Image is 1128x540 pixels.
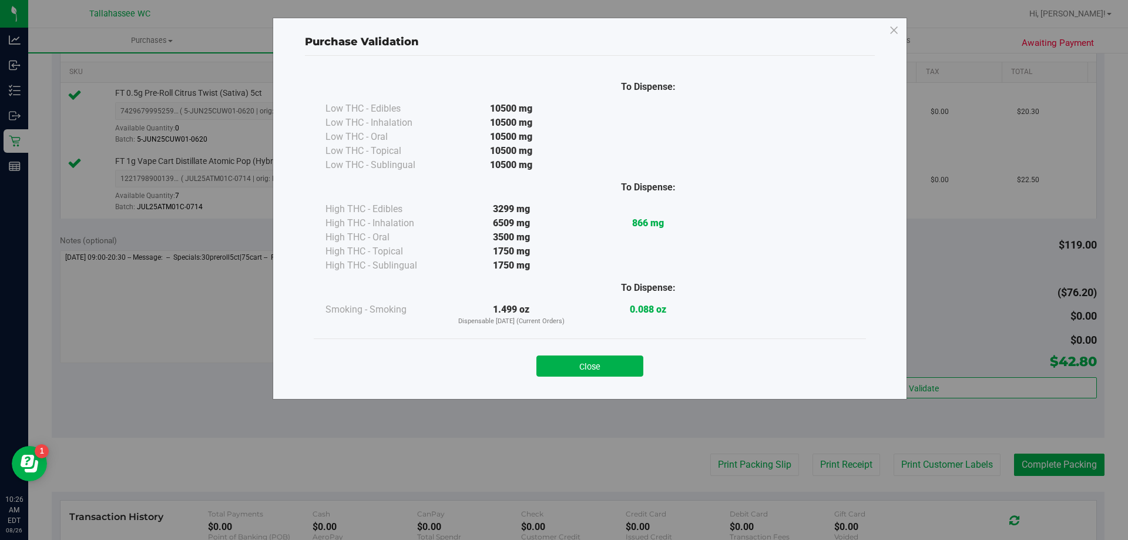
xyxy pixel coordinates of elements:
div: To Dispense: [580,281,717,295]
div: 6509 mg [443,216,580,230]
div: Low THC - Edibles [325,102,443,116]
div: High THC - Edibles [325,202,443,216]
div: 10500 mg [443,102,580,116]
div: 10500 mg [443,144,580,158]
div: Low THC - Inhalation [325,116,443,130]
div: Low THC - Topical [325,144,443,158]
p: Dispensable [DATE] (Current Orders) [443,317,580,327]
div: To Dispense: [580,180,717,194]
div: 3500 mg [443,230,580,244]
div: 10500 mg [443,116,580,130]
div: High THC - Topical [325,244,443,259]
div: Smoking - Smoking [325,303,443,317]
button: Close [536,355,643,377]
div: Low THC - Oral [325,130,443,144]
div: Low THC - Sublingual [325,158,443,172]
div: To Dispense: [580,80,717,94]
iframe: Resource center unread badge [35,444,49,458]
div: 10500 mg [443,130,580,144]
div: High THC - Inhalation [325,216,443,230]
div: 10500 mg [443,158,580,172]
div: 1.499 oz [443,303,580,327]
div: 1750 mg [443,259,580,273]
div: 1750 mg [443,244,580,259]
span: Purchase Validation [305,35,419,48]
iframe: Resource center [12,446,47,481]
strong: 866 mg [632,217,664,229]
div: High THC - Sublingual [325,259,443,273]
div: 3299 mg [443,202,580,216]
strong: 0.088 oz [630,304,666,315]
div: High THC - Oral [325,230,443,244]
